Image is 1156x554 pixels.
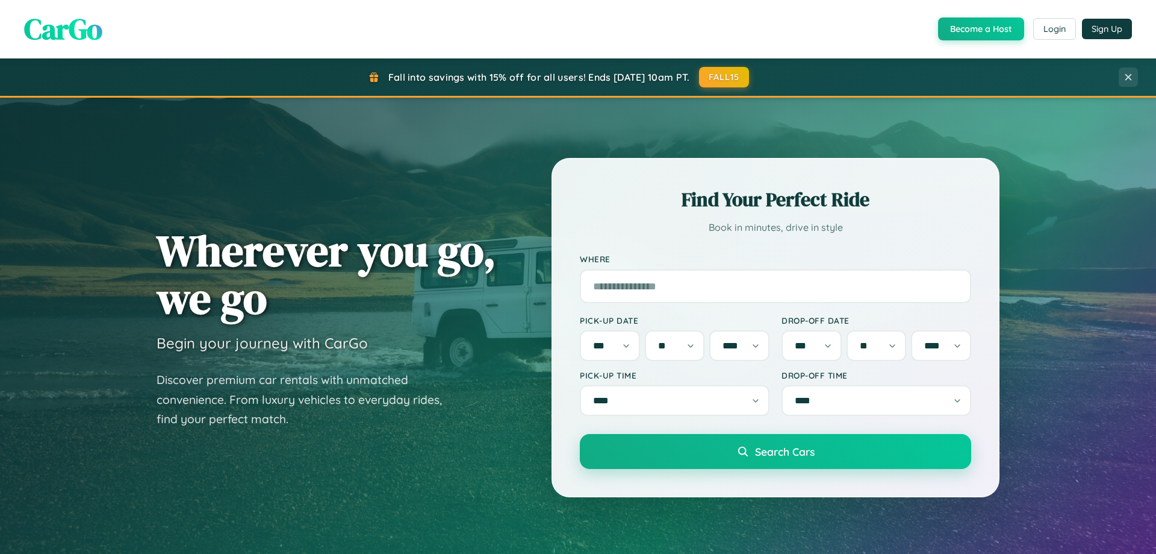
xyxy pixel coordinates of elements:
label: Drop-off Time [782,370,971,380]
span: CarGo [24,9,102,49]
h3: Begin your journey with CarGo [157,334,368,352]
h1: Wherever you go, we go [157,227,496,322]
p: Discover premium car rentals with unmatched convenience. From luxury vehicles to everyday rides, ... [157,370,458,429]
label: Where [580,254,971,265]
button: Search Cars [580,434,971,469]
button: Sign Up [1082,19,1132,39]
label: Pick-up Date [580,315,769,326]
button: Become a Host [938,17,1024,40]
span: Fall into savings with 15% off for all users! Ends [DATE] 10am PT. [388,71,690,83]
h2: Find Your Perfect Ride [580,186,971,213]
label: Pick-up Time [580,370,769,380]
button: FALL15 [699,67,750,87]
button: Login [1033,18,1076,40]
label: Drop-off Date [782,315,971,326]
p: Book in minutes, drive in style [580,219,971,236]
span: Search Cars [755,445,815,458]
